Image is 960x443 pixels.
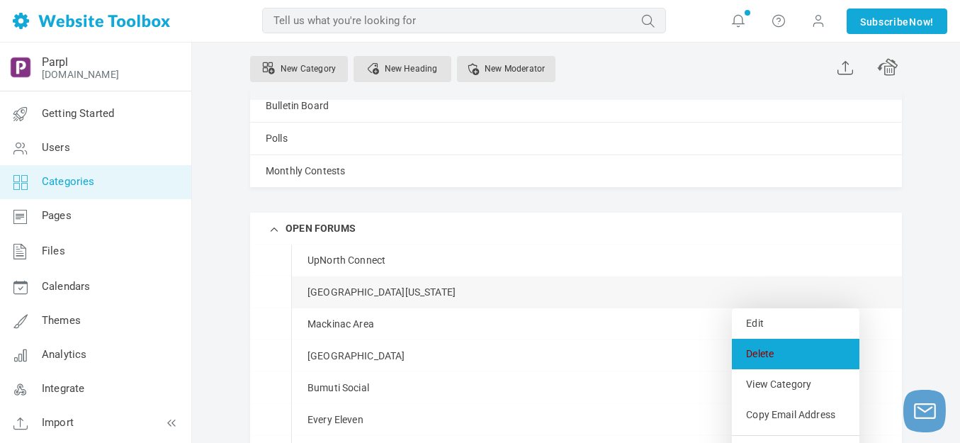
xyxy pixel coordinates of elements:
[307,252,385,269] a: UpNorth Connect
[286,220,356,237] a: OPEN FORUMS
[266,162,345,180] a: Monthly Contests
[42,55,68,69] a: Parpl
[42,416,74,429] span: Import
[250,56,348,82] a: Use multiple categories to organize discussions
[847,9,947,34] a: SubscribeNow!
[42,382,84,395] span: Integrate
[354,56,451,82] a: New Heading
[266,130,288,147] a: Polls
[42,245,65,257] span: Files
[732,369,859,400] a: View Category
[262,8,666,33] input: Tell us what you're looking for
[266,97,329,115] a: Bulletin Board
[42,141,70,154] span: Users
[307,315,374,333] a: Mackinac Area
[307,347,405,365] a: [GEOGRAPHIC_DATA]
[307,284,456,301] a: [GEOGRAPHIC_DATA][US_STATE]
[42,209,72,222] span: Pages
[42,69,119,80] a: [DOMAIN_NAME]
[307,379,369,397] a: Bumuti Social
[42,175,95,188] span: Categories
[42,314,81,327] span: Themes
[903,390,946,432] button: Launch chat
[307,411,363,429] a: Every Eleven
[457,56,555,82] a: Assigning a user as a moderator for a category gives them permission to help oversee the content
[732,308,859,339] a: Edit
[42,348,86,361] span: Analytics
[9,56,32,79] img: output-onlinepngtools%20-%202025-05-26T183955.010.png
[42,107,114,120] span: Getting Started
[732,339,859,369] a: Delete
[732,400,859,430] a: Copy Email Address
[42,280,90,293] span: Calendars
[909,14,934,30] span: Now!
